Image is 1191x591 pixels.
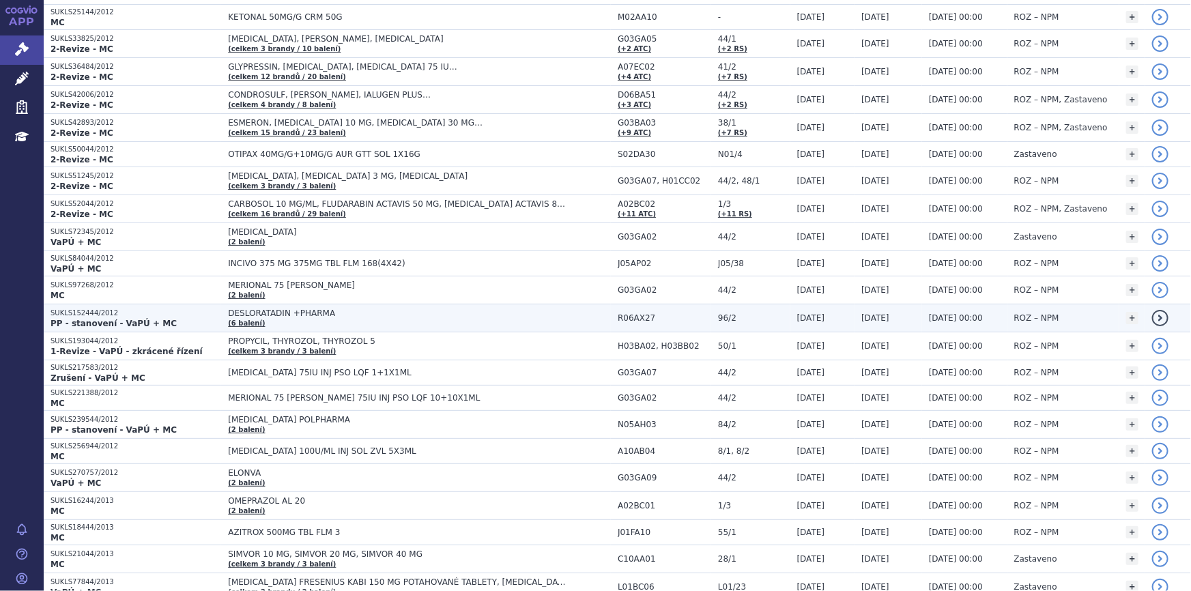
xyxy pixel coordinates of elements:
a: (+2 RS) [718,101,747,109]
a: (+7 RS) [718,73,747,81]
span: ROZ – NPM [1014,12,1059,22]
strong: 2-Revize - MC [51,100,113,110]
p: SUKLS25144/2012 [51,8,221,17]
span: ESMERON, [MEDICAL_DATA] 10 MG, [MEDICAL_DATA] 30 MG… [228,118,569,128]
strong: PP - stanovení - VaPÚ + MC [51,319,177,328]
strong: 2-Revize - MC [51,182,113,191]
a: detail [1152,310,1168,326]
a: detail [1152,9,1168,25]
span: OMEPRAZOL AL 20 [228,496,569,506]
span: 44/2 [718,473,790,482]
strong: VaPÚ + MC [51,478,101,488]
span: [DATE] [861,473,889,482]
p: SUKLS21044/2013 [51,549,221,559]
span: [DATE] 00:00 [929,12,983,22]
span: [DATE] [797,149,825,159]
span: G03BA03 [618,118,711,128]
a: (6 balení) [228,319,265,327]
span: [MEDICAL_DATA], [MEDICAL_DATA] 3 MG, [MEDICAL_DATA] [228,171,569,181]
p: SUKLS18444/2013 [51,523,221,532]
span: G03GA02 [618,232,711,242]
p: SUKLS217583/2012 [51,363,221,373]
strong: MC [51,18,65,27]
span: SIMVOR 10 MG, SIMVOR 20 MG, SIMVOR 40 MG [228,549,569,559]
strong: MC [51,506,65,516]
a: (2 balení) [228,507,265,515]
span: 44/2, 48/1 [718,176,790,186]
p: SUKLS77844/2013 [51,577,221,587]
a: detail [1152,390,1168,406]
p: SUKLS16244/2013 [51,496,221,506]
span: ROZ – NPM [1014,176,1059,186]
span: Zastaveno [1014,554,1057,564]
span: G03GA05 [618,34,711,44]
a: + [1126,66,1138,78]
a: + [1126,340,1138,352]
span: D06BA51 [618,90,711,100]
strong: 2-Revize - MC [51,44,113,54]
p: SUKLS72345/2012 [51,227,221,237]
a: + [1126,203,1138,215]
span: [DATE] [797,39,825,48]
span: [DATE] [797,420,825,429]
span: J05AP02 [618,259,711,268]
a: detail [1152,146,1168,162]
span: [DATE] [797,473,825,482]
a: (celkem 16 brandů / 29 balení) [228,210,346,218]
span: ROZ – NPM, Zastaveno [1014,95,1108,104]
span: [DATE] [861,149,889,159]
span: [DATE] [861,368,889,377]
a: (+2 RS) [718,45,747,53]
a: (celkem 3 brandy / 3 balení) [228,560,336,568]
span: [DATE] [861,528,889,537]
a: detail [1152,282,1168,298]
span: 96/2 [718,313,790,323]
span: [MEDICAL_DATA] [228,227,569,237]
span: MERIONAL 75 [PERSON_NAME] 75IU INJ PSO LQF 10+10X1ML [228,393,569,403]
span: [DATE] [797,95,825,104]
a: + [1126,121,1138,134]
span: S02DA30 [618,149,711,159]
p: SUKLS50044/2012 [51,145,221,154]
a: detail [1152,35,1168,52]
span: [DATE] [861,204,889,214]
a: (+11 RS) [718,210,752,218]
span: J05/38 [718,259,790,268]
span: [DATE] [797,341,825,351]
span: [DATE] 00:00 [929,341,983,351]
a: (+2 ATC) [618,45,651,53]
span: 44/2 [718,368,790,377]
a: detail [1152,119,1168,136]
a: detail [1152,524,1168,540]
span: ROZ – NPM [1014,393,1059,403]
span: [DATE] [861,501,889,510]
a: (celkem 15 brandů / 23 balení) [228,129,346,136]
span: ROZ – NPM [1014,446,1059,456]
a: detail [1152,364,1168,381]
a: detail [1152,201,1168,217]
span: [DATE] [861,95,889,104]
span: 50/1 [718,341,790,351]
span: [DATE] [861,123,889,132]
span: [MEDICAL_DATA] POLPHARMA [228,415,569,424]
span: ROZ – NPM [1014,259,1059,268]
span: ROZ – NPM [1014,313,1059,323]
span: ROZ – NPM [1014,368,1059,377]
p: SUKLS42893/2012 [51,118,221,128]
a: (+4 ATC) [618,73,651,81]
p: SUKLS97268/2012 [51,280,221,290]
a: + [1126,445,1138,457]
strong: MC [51,291,65,300]
span: [DATE] 00:00 [929,67,983,76]
a: + [1126,472,1138,484]
span: A10AB04 [618,446,711,456]
span: 1/3 [718,501,790,510]
strong: 2-Revize - MC [51,155,113,164]
span: [DATE] [861,12,889,22]
span: [DATE] 00:00 [929,204,983,214]
span: Zastaveno [1014,232,1057,242]
span: - [718,12,790,22]
span: A02BC02 [618,199,711,209]
span: [DATE] 00:00 [929,528,983,537]
a: + [1126,284,1138,296]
